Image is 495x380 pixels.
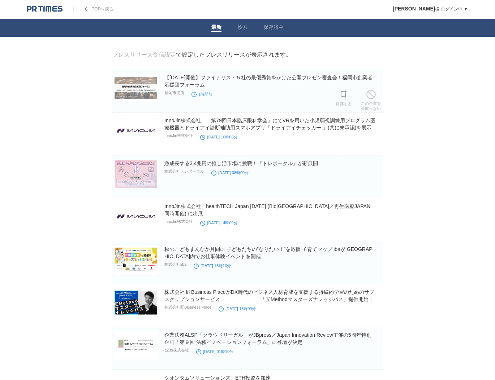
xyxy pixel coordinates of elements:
[115,74,157,102] img: 【10月17日開催】ファイナリスト５社の最優秀賞をかけた公開プレゼン審査会！福岡市創業者応援団フォーラム
[164,133,193,138] p: InnoJin株式会社
[237,24,247,32] a: 検索
[115,203,157,231] img: InnoJin株式会社、healthTECH Japan 2025 (BioJapan／再生医療JAPAN 同時開催) に出展
[115,160,157,188] img: 急成長する3.4兆円の推し活市場に挑戦！『トレポータル』が新展開
[361,88,381,111] a: この企業を受取らない
[164,348,189,353] p: a23s株式会社
[164,75,373,88] a: 【[DATE]開催】ファイナリスト５社の最優秀賞をかけた公開プレゼン審査会！福岡市創業者応援団フォーラム
[164,246,373,259] a: 秋のこどもまんなか月間に 子どもたちの”なりたい！”を応援 子育てマップiibaが[GEOGRAPHIC_DATA]内でお仕事体験イベントを開催
[115,331,157,359] img: 企業法務ALSP「クラウドリーガル」がJBpress／Japan Innovation Review主催の5周年特別企画「第９回 法務イノベーションフォーラム」に登壇が決定
[164,118,375,131] a: InnoJin株式会社、「第79回日本臨床眼科学会」にてVRを用いた小児弱視訓練用プログラム医療機器とドライアイ診断補助用スマホアプリ「ドライアイチェッカー 」(共に未承認)を展示
[115,288,157,317] img: 株式会社 匠Business PlaceがDX時代のビジネス人材育成を支援する持続的学習のためのサブスクリプションサービス 「匠Methodマスターズナレッジパス」提供開始！
[164,90,184,96] p: 福岡市役所
[112,52,176,58] a: プレスリリース受信設定
[164,262,186,267] p: 株式会社iiba
[200,135,237,139] time: [DATE] 10時00分
[393,6,435,12] span: [PERSON_NAME]
[194,264,231,268] time: [DATE] 13時10分
[115,117,157,145] img: InnoJin株式会社、「第79回日本臨床眼科学会」にてVRを用いた小児弱視訓練用プログラム医療機器とドライアイ診断補助用スマホアプリ「ドライアイチェッカー 」(共に未承認)を展示
[211,171,249,175] time: [DATE] 08時00分
[164,289,374,302] a: 株式会社 匠Business PlaceがDX時代のビジネス人材育成を支援する持続的学習のためのサブスクリプションサービス 「匠Methodマスターズナレッジパス」提供開始！
[219,306,256,311] time: [DATE] 13時00分
[164,169,204,174] p: 株式会社トレポータル
[115,246,157,274] img: 秋のこどもまんなか月間に 子どもたちの”なりたい！”を応援 子育てマップiibaが京都府内でお仕事体験イベントを開催
[393,6,468,12] a: [PERSON_NAME]様 ログイン中 ▼
[200,221,237,225] time: [DATE] 14時00分
[112,51,292,59] div: で設定したプレスリリースが表示されます。
[263,24,284,32] a: 保存済み
[73,6,113,12] a: TOPへ戻る
[164,219,193,224] p: InnoJin株式会社
[164,203,370,216] a: InnoJin株式会社、healthTECH Japan [DATE] (Bio[GEOGRAPHIC_DATA]／再生医療JAPAN 同時開催) に出展
[211,24,221,32] a: 最新
[27,5,63,13] img: logo.png
[336,88,352,106] a: 保存する
[191,92,212,96] time: 1時間前
[164,160,318,166] a: 急成長する3.4兆円の推し活市場に挑戦！『トレポータル』が新展開
[196,349,233,354] time: [DATE] 01時10分
[164,305,211,310] p: 株式会社匠Business Place
[85,7,89,11] img: arrow.png
[164,332,371,345] a: 企業法務ALSP「クラウドリーガル」がJBpress／Japan Innovation Review主催の5周年特別企画「第９回 法務イノベーションフォーラム」に登壇が決定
